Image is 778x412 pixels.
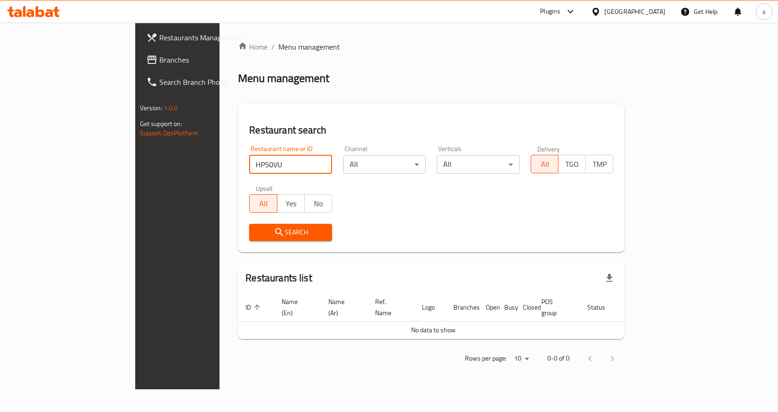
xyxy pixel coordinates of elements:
a: Branches [139,49,265,71]
button: TGO [558,155,586,173]
span: Yes [281,197,301,210]
div: All [343,155,426,174]
span: TGO [562,158,582,171]
span: All [253,197,273,210]
button: Yes [277,194,305,213]
span: All [535,158,555,171]
table: enhanced table [238,293,660,339]
span: Menu management [278,41,340,52]
span: No [308,197,328,210]
span: Status [587,302,617,313]
li: / [271,41,275,52]
div: Plugins [540,6,560,17]
h2: Restaurants list [245,271,312,285]
button: All [531,155,558,173]
span: No data to show [411,324,456,336]
th: Branches [446,293,478,322]
p: Rows per page: [465,353,507,364]
span: Restaurants Management [159,32,258,43]
th: Closed [515,293,534,322]
button: All [249,194,277,213]
div: All [437,155,520,174]
nav: breadcrumb [238,41,624,52]
span: Name (En) [282,296,310,318]
div: [GEOGRAPHIC_DATA] [604,6,665,17]
span: Branches [159,54,258,65]
span: a [762,6,765,17]
span: Get support on: [140,118,182,130]
span: Ref. Name [375,296,403,318]
label: Upsell [256,185,273,191]
span: Search [257,227,325,238]
div: Export file [598,267,621,289]
h2: Restaurant search [249,123,613,137]
span: Search Branch Phone [159,76,258,88]
a: Search Branch Phone [139,71,265,93]
button: No [304,194,332,213]
input: Search for restaurant name or ID.. [249,155,332,174]
span: ID [245,302,263,313]
label: Delivery [537,146,560,152]
p: 0-0 of 0 [547,353,570,364]
th: Open [478,293,497,322]
div: Rows per page: [510,352,533,366]
th: Busy [497,293,515,322]
span: POS group [541,296,569,318]
a: Restaurants Management [139,26,265,49]
th: Logo [414,293,446,322]
span: TMP [590,158,609,171]
a: Support.OpsPlatform [140,127,199,139]
span: 1.0.0 [164,102,178,114]
span: Version: [140,102,163,114]
button: TMP [585,155,613,173]
h2: Menu management [238,71,329,86]
button: Search [249,224,332,241]
span: Name (Ar) [328,296,357,318]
